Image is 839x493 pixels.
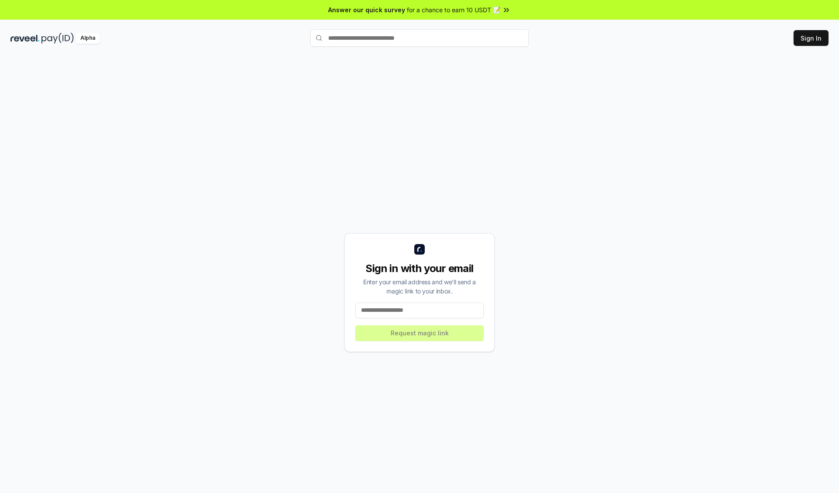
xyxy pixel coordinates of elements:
img: logo_small [414,244,425,255]
span: Answer our quick survey [328,5,405,14]
img: reveel_dark [10,33,40,44]
div: Alpha [76,33,100,44]
div: Enter your email address and we’ll send a magic link to your inbox. [355,277,484,296]
div: Sign in with your email [355,262,484,276]
img: pay_id [42,33,74,44]
span: for a chance to earn 10 USDT 📝 [407,5,500,14]
button: Sign In [794,30,829,46]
